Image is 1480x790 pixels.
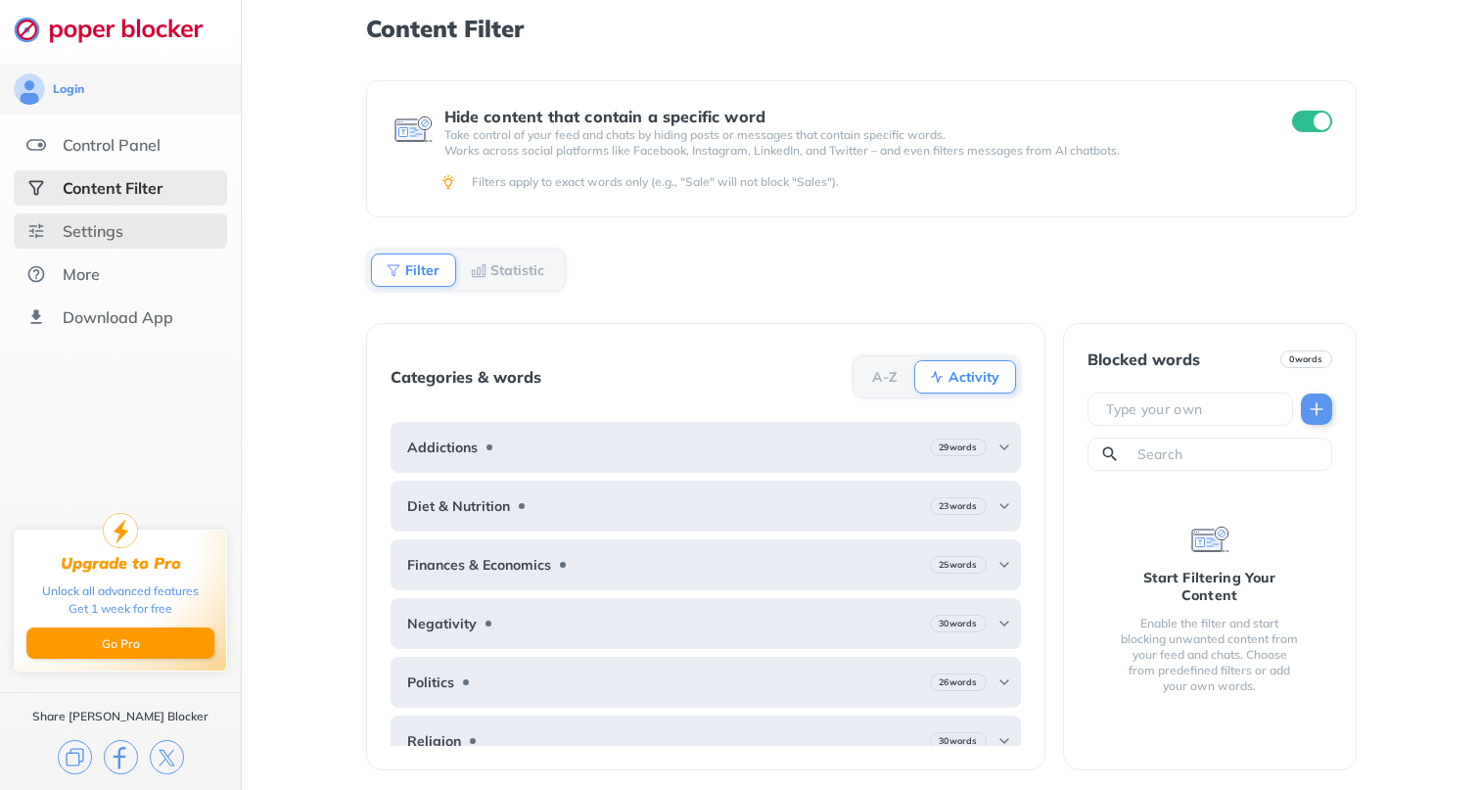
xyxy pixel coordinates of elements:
div: Share [PERSON_NAME] Blocker [32,709,208,724]
b: 30 words [939,734,977,748]
div: Content Filter [63,178,162,198]
b: 23 words [939,499,977,513]
img: social-selected.svg [26,178,46,198]
img: avatar.svg [14,73,45,105]
b: A-Z [872,371,898,383]
img: facebook.svg [104,740,138,774]
div: Categories & words [391,368,541,386]
b: 29 words [939,441,977,454]
div: More [63,264,100,284]
div: Filters apply to exact words only (e.g., "Sale" will not block "Sales"). [472,174,1329,190]
p: Works across social platforms like Facebook, Instagram, LinkedIn, and Twitter – and even filters ... [444,143,1257,159]
button: Go Pro [26,627,214,659]
b: Activity [948,371,999,383]
div: Blocked words [1087,350,1200,368]
div: Get 1 week for free [69,600,172,618]
img: features.svg [26,135,46,155]
b: Statistic [490,264,544,276]
b: Negativity [407,616,477,631]
img: Activity [929,369,945,385]
b: 25 words [939,558,977,572]
div: Download App [63,307,173,327]
b: Diet & Nutrition [407,498,510,514]
img: x.svg [150,740,184,774]
div: Enable the filter and start blocking unwanted content from your feed and chats. Choose from prede... [1119,616,1301,694]
b: Politics [407,674,454,690]
img: download-app.svg [26,307,46,327]
img: about.svg [26,264,46,284]
input: Search [1135,444,1323,464]
div: Settings [63,221,123,241]
div: Start Filtering Your Content [1119,569,1301,604]
b: 26 words [939,675,977,689]
b: Finances & Economics [407,557,551,573]
input: Type your own [1104,399,1284,419]
b: 30 words [939,617,977,630]
div: Unlock all advanced features [42,582,199,600]
b: 0 words [1289,352,1322,366]
img: logo-webpage.svg [14,16,224,43]
b: Religion [407,733,461,749]
img: upgrade-to-pro.svg [103,513,138,548]
b: Filter [405,264,439,276]
img: copy.svg [58,740,92,774]
div: Control Panel [63,135,161,155]
div: Hide content that contain a specific word [444,108,1257,125]
h1: Content Filter [366,16,1357,41]
div: Upgrade to Pro [61,554,181,573]
img: Statistic [471,262,486,278]
div: Login [53,81,84,97]
img: Filter [386,262,401,278]
img: settings.svg [26,221,46,241]
p: Take control of your feed and chats by hiding posts or messages that contain specific words. [444,127,1257,143]
b: Addictions [407,440,478,455]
